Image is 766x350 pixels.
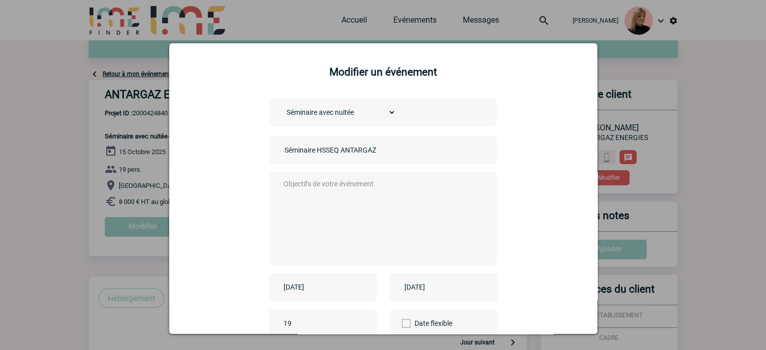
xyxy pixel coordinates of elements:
input: Nombre de participants [281,317,376,330]
input: Date de début [281,281,351,294]
input: Date de fin [402,281,471,294]
h2: Modifier un événement [182,66,585,78]
input: Nom de l'événement [282,144,423,157]
label: Date flexible [402,309,436,337]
